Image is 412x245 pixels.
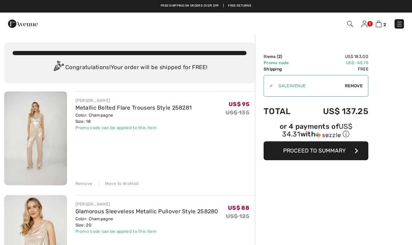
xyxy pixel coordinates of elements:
a: 2 [376,20,386,28]
td: Shipping [264,66,303,72]
img: Sezzle [316,132,341,138]
div: Move to Wishlist [99,180,139,187]
td: Total [264,99,303,123]
div: Color: Champagne Size: 20 [75,216,218,228]
td: Free [303,66,368,72]
div: Remove [75,180,93,187]
a: Metallic Belted Flare Trousers Style 258281 [75,104,192,111]
button: Proceed to Summary [264,141,368,160]
td: US$ 183.00 [303,53,368,60]
div: Promo code can be applied to this item [75,228,218,235]
span: Remove [345,83,362,89]
td: Promo code [264,60,303,66]
td: US$ 137.25 [303,99,368,123]
img: Search [347,21,353,27]
td: US$ -45.75 [303,60,368,66]
div: ✔ [264,83,273,89]
div: [PERSON_NAME] [75,201,218,207]
span: US$ 88 [228,205,249,211]
span: | [223,3,224,8]
span: Proceed to Summary [283,147,346,154]
a: Glamorous Sleeveless Metallic Pullover Style 258280 [75,208,218,215]
img: 1ère Avenue [8,17,38,31]
img: Shopping Bag [376,21,382,27]
s: US$ 125 [226,213,249,220]
td: Items ( ) [264,53,303,60]
img: Metallic Belted Flare Trousers Style 258281 [4,91,67,185]
img: My Info [361,21,367,28]
a: 1ère Avenue [8,20,38,27]
div: or 4 payments ofUS$ 34.31withSezzle Click to learn more about Sezzle [264,123,368,141]
a: Free shipping on orders over $99 [161,3,219,8]
div: or 4 payments of with [264,123,368,139]
div: Congratulations! Your order will be shipped for FREE! [13,61,247,75]
input: Promo code [273,75,345,96]
a: Free Returns [228,3,251,8]
span: US$ 34.31 [282,122,352,138]
img: Congratulation2.svg [51,61,65,75]
span: US$ 95 [229,101,249,107]
img: Menu [396,21,403,28]
span: 2 [278,54,281,59]
s: US$ 135 [226,109,249,116]
div: [PERSON_NAME] [75,97,192,104]
div: Color: Champagne Size: 18 [75,112,192,125]
div: Promo code can be applied to this item [75,125,192,131]
span: 2 [383,22,386,27]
